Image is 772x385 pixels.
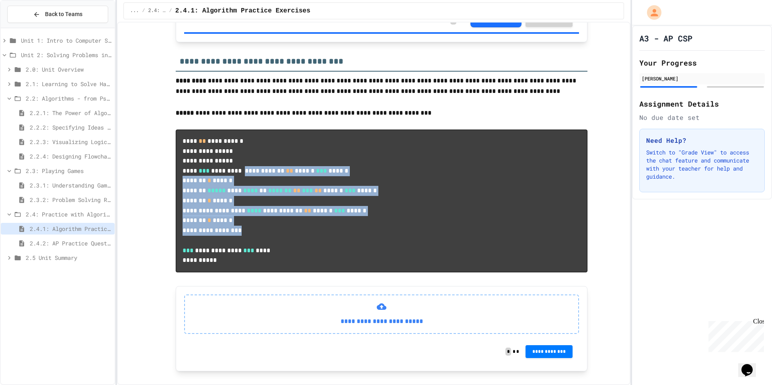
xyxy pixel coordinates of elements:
[26,253,111,262] span: 2.5 Unit Summary
[30,109,111,117] span: 2.2.1: The Power of Algorithms
[175,6,310,16] span: 2.4.1: Algorithm Practice Exercises
[30,123,111,132] span: 2.2.2: Specifying Ideas with Pseudocode
[30,224,111,233] span: 2.4.1: Algorithm Practice Exercises
[705,318,764,352] iframe: chat widget
[26,65,111,74] span: 2.0: Unit Overview
[26,80,111,88] span: 2.1: Learning to Solve Hard Problems
[45,10,82,19] span: Back to Teams
[646,136,758,145] h3: Need Help?
[21,36,111,45] span: Unit 1: Intro to Computer Science
[148,8,166,14] span: 2.4: Practice with Algorithms
[142,8,145,14] span: /
[30,152,111,161] span: 2.2.4: Designing Flowcharts
[30,239,111,247] span: 2.4.2: AP Practice Questions
[639,33,692,44] h1: A3 - AP CSP
[30,196,111,204] span: 2.3.2: Problem Solving Reflection
[30,181,111,189] span: 2.3.1: Understanding Games with Flowcharts
[7,6,108,23] button: Back to Teams
[169,8,172,14] span: /
[26,167,111,175] span: 2.3: Playing Games
[26,210,111,218] span: 2.4: Practice with Algorithms
[639,113,765,122] div: No due date set
[3,3,55,51] div: Chat with us now!Close
[639,3,663,22] div: My Account
[642,75,762,82] div: [PERSON_NAME]
[26,94,111,103] span: 2.2: Algorithms - from Pseudocode to Flowcharts
[646,148,758,181] p: Switch to "Grade View" to access the chat feature and communicate with your teacher for help and ...
[30,138,111,146] span: 2.2.3: Visualizing Logic with Flowcharts
[21,51,111,59] span: Unit 2: Solving Problems in Computer Science
[738,353,764,377] iframe: chat widget
[639,98,765,109] h2: Assignment Details
[639,57,765,68] h2: Your Progress
[130,8,139,14] span: ...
